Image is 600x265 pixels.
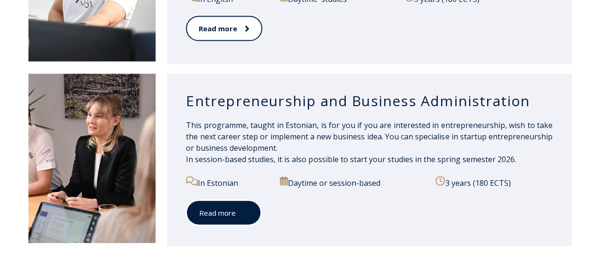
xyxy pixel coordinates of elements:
[186,16,262,41] a: Read more
[186,120,553,164] span: This programme, taught in Estonian, is for you if you are interested in entrepreneurship, wish to...
[28,74,156,243] img: Entrepreneurship and Business Administration
[186,176,272,189] p: In Estonian
[186,92,553,110] h3: Entrepreneurship and Business Administration
[280,176,428,189] p: Daytime or session-based
[435,176,553,189] p: 3 years (180 ECTS)
[186,200,261,226] a: Read more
